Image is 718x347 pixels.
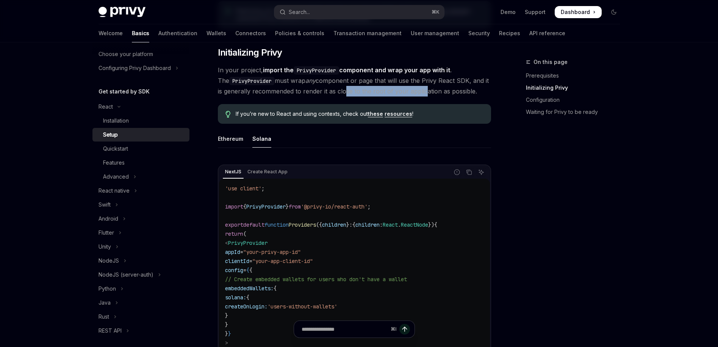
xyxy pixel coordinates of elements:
[99,200,111,209] div: Swift
[158,24,197,42] a: Authentication
[252,130,271,148] div: Solana
[92,282,189,296] button: Toggle Python section
[99,270,153,279] div: NodeJS (server-auth)
[525,8,546,16] a: Support
[533,58,568,67] span: On this page
[99,87,150,96] h5: Get started by SDK
[225,249,240,255] span: appId
[103,158,125,167] div: Features
[103,130,118,139] div: Setup
[526,82,626,94] a: Initializing Privy
[380,221,383,228] span: :
[92,100,189,114] button: Toggle React section
[225,312,228,319] span: }
[529,24,565,42] a: API reference
[240,249,243,255] span: =
[99,214,118,223] div: Android
[286,203,289,210] span: }
[92,184,189,198] button: Toggle React native section
[99,64,171,73] div: Configuring Privy Dashboard
[305,77,316,84] em: any
[246,294,249,301] span: {
[225,203,243,210] span: import
[385,110,412,117] a: resources
[399,324,410,335] button: Send message
[92,156,189,170] a: Features
[411,24,459,42] a: User management
[99,312,109,321] div: Rust
[228,240,267,246] span: PrivyProvider
[555,6,602,18] a: Dashboard
[92,142,189,156] a: Quickstart
[289,8,310,17] div: Search...
[225,240,228,246] span: <
[92,128,189,142] a: Setup
[92,310,189,324] button: Toggle Rust section
[243,230,246,237] span: (
[428,221,434,228] span: })
[263,66,450,74] strong: import the component and wrap your app with it
[352,221,355,228] span: {
[274,5,444,19] button: Open search
[316,221,322,228] span: ({
[294,66,339,75] code: PrivyProvider
[103,116,129,125] div: Installation
[235,24,266,42] a: Connectors
[236,110,483,118] span: If you’re new to React and using contexts, check out !
[92,170,189,184] button: Toggle Advanced section
[526,94,626,106] a: Configuration
[99,242,111,251] div: Unity
[476,167,486,177] button: Ask AI
[92,61,189,75] button: Toggle Configuring Privy Dashboard section
[218,130,243,148] div: Ethereum
[92,240,189,254] button: Toggle Unity section
[246,203,286,210] span: PrivyProvider
[223,167,244,176] div: NextJS
[92,212,189,226] button: Toggle Android section
[301,203,368,210] span: '@privy-io/react-auth'
[92,296,189,310] button: Toggle Java section
[434,221,437,228] span: {
[274,285,277,292] span: {
[99,102,113,111] div: React
[322,221,346,228] span: children
[252,258,313,265] span: "your-app-client-id"
[275,24,324,42] a: Policies & controls
[225,294,246,301] span: solana:
[243,249,301,255] span: "your-privy-app-id"
[608,6,620,18] button: Toggle dark mode
[225,221,243,228] span: export
[526,70,626,82] a: Prerequisites
[245,167,290,176] div: Create React App
[249,267,252,274] span: {
[261,185,264,192] span: ;
[368,110,383,117] a: these
[398,221,401,228] span: .
[218,65,491,96] span: In your project, . The must wrap component or page that will use the Privy React SDK, and it is g...
[499,24,520,42] a: Recipes
[92,114,189,128] a: Installation
[526,106,626,118] a: Waiting for Privy to be ready
[346,221,349,228] span: }
[92,198,189,212] button: Toggle Swift section
[229,77,275,85] code: PrivyProvider
[206,24,226,42] a: Wallets
[225,267,243,274] span: config
[468,24,490,42] a: Security
[225,285,274,292] span: embeddedWallets:
[464,167,474,177] button: Copy the contents from the code block
[225,111,231,118] svg: Tip
[99,7,145,17] img: dark logo
[264,221,289,228] span: function
[289,203,301,210] span: from
[99,256,119,265] div: NodeJS
[92,324,189,338] button: Toggle REST API section
[561,8,590,16] span: Dashboard
[249,258,252,265] span: =
[452,167,462,177] button: Report incorrect code
[99,186,130,195] div: React native
[225,303,267,310] span: createOnLogin:
[302,321,388,338] input: Ask a question...
[289,221,316,228] span: Providers
[501,8,516,16] a: Demo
